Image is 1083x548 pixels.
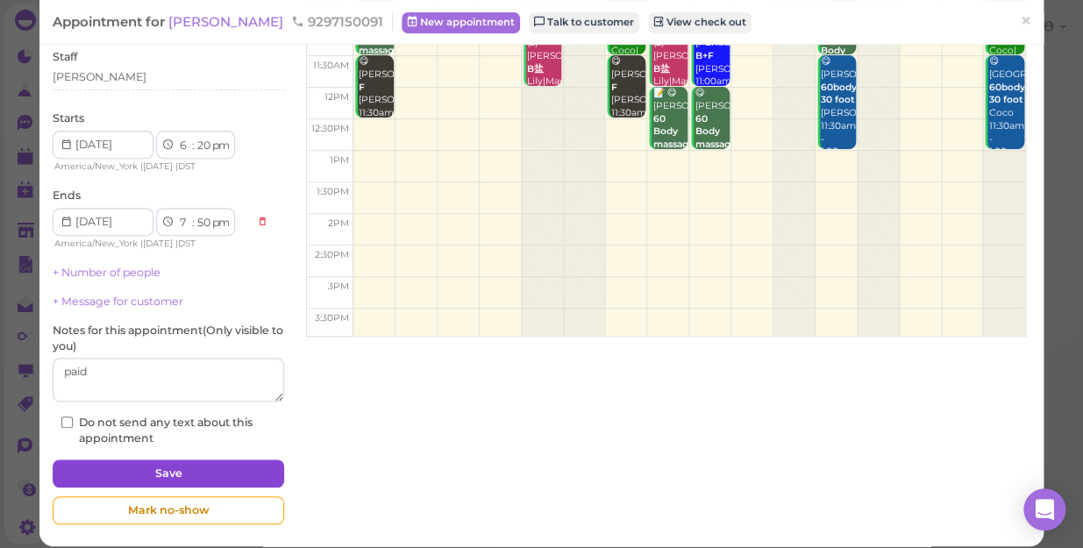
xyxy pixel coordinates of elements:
[402,12,520,33] a: New appointment
[1020,9,1031,33] span: ×
[988,82,1024,106] b: 60body 30 foot
[695,113,736,150] b: 60 Body massage
[53,266,160,279] a: + Number of people
[313,60,349,71] span: 11:30am
[527,63,544,75] b: B盐
[61,416,73,428] input: Do not send any text about this appointment
[178,238,196,249] span: DST
[652,87,688,216] div: 📝 😋 [PERSON_NAME] CBD May 12:00pm - 1:00pm
[526,24,562,127] div: 👤😋 (2) [PERSON_NAME] Lily|May 11:00am - 12:00pm
[820,55,856,159] div: 😋 [PERSON_NAME] [PERSON_NAME] 11:30am - 1:00pm
[652,113,694,150] b: 60 Body massage
[53,236,248,252] div: | |
[648,12,752,33] a: View check out
[311,123,349,134] span: 12:30pm
[54,238,138,249] span: America/New_York
[53,13,393,31] div: Appointment for
[328,281,349,292] span: 3pm
[53,295,183,308] a: + Message for customer
[53,323,284,354] label: Notes for this appointment ( Only visible to you )
[315,249,349,260] span: 2:30pm
[54,160,138,172] span: America/New_York
[652,63,669,75] b: B盐
[987,55,1023,159] div: 😋 [GEOGRAPHIC_DATA] Coco 11:30am - 1:00pm
[178,160,196,172] span: DST
[1023,488,1065,530] div: Open Intercom Messenger
[53,188,81,203] label: Ends
[143,238,173,249] span: [DATE]
[609,55,645,146] div: 😋 [PERSON_NAME] [PERSON_NAME]|Sunny 11:30am - 12:30pm
[53,49,77,65] label: Staff
[694,87,730,203] div: 😋 [PERSON_NAME] [PERSON_NAME] 12:00pm - 1:00pm
[61,415,275,446] label: Do not send any text about this appointment
[694,24,730,114] div: 👤😋 [PERSON_NAME] [PERSON_NAME] 11:00am - 12:00pm
[652,24,688,127] div: 👤😋 (2) [PERSON_NAME] Lily|May 11:00am - 12:00pm
[53,110,84,126] label: Starts
[168,13,287,30] a: [PERSON_NAME]
[358,55,394,146] div: 😋 [PERSON_NAME] [PERSON_NAME]|Sunny 11:30am - 12:30pm
[53,496,284,524] div: Mark no-show
[328,217,349,229] span: 2pm
[529,12,639,33] a: Talk to customer
[610,82,616,93] b: F
[1009,1,1042,42] a: ×
[53,69,146,85] div: [PERSON_NAME]
[317,186,349,197] span: 1:30pm
[53,459,284,488] button: Save
[330,154,349,166] span: 1pm
[143,160,173,172] span: [DATE]
[359,82,365,93] b: F
[695,50,713,61] b: B+F
[291,13,383,30] span: 9297150091
[53,159,248,174] div: | |
[324,91,349,103] span: 12pm
[821,82,857,106] b: 60body 30 foot
[315,312,349,324] span: 3:30pm
[821,32,862,68] b: 60 Body massage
